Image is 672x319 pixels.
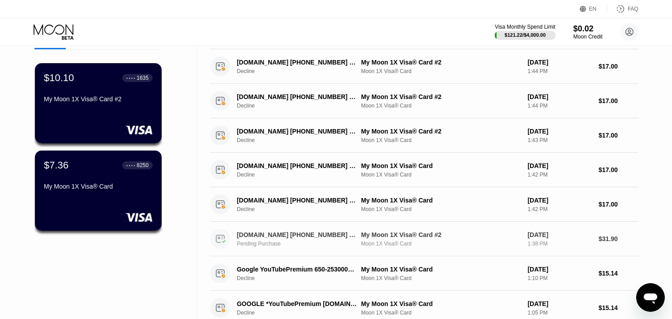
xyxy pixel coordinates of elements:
[44,183,153,190] div: My Moon 1X Visa® Card
[528,103,591,109] div: 1:44 PM
[361,172,520,178] div: Moon 1X Visa® Card
[528,197,591,204] div: [DATE]
[210,153,638,187] div: [DOMAIN_NAME] [PHONE_NUMBER] CYDeclineMy Moon 1X Visa® CardMoon 1X Visa® Card[DATE]1:42 PM$17.00
[361,275,520,281] div: Moon 1X Visa® Card
[237,231,357,238] div: [DOMAIN_NAME] [PHONE_NUMBER] CY
[361,103,520,109] div: Moon 1X Visa® Card
[528,231,591,238] div: [DATE]
[361,197,520,204] div: My Moon 1X Visa® Card
[237,172,366,178] div: Decline
[210,222,638,256] div: [DOMAIN_NAME] [PHONE_NUMBER] CYPending PurchaseMy Moon 1X Visa® Card #2Moon 1X Visa® Card[DATE]1:...
[137,162,149,168] div: 8250
[210,187,638,222] div: [DOMAIN_NAME] [PHONE_NUMBER] CYDeclineMy Moon 1X Visa® CardMoon 1X Visa® Card[DATE]1:42 PM$17.00
[607,4,638,13] div: FAQ
[237,103,366,109] div: Decline
[137,75,149,81] div: 1635
[44,95,153,103] div: My Moon 1X Visa® Card #2
[237,266,357,273] div: Google YouTubePremium 650-2530000 US
[361,59,520,66] div: My Moon 1X Visa® Card #2
[237,300,357,307] div: GOOGLE *YouTubePremium [DOMAIN_NAME][URL][GEOGRAPHIC_DATA]
[528,275,591,281] div: 1:10 PM
[528,68,591,74] div: 1:44 PM
[580,4,607,13] div: EN
[237,93,357,100] div: [DOMAIN_NAME] [PHONE_NUMBER] CY
[599,97,638,104] div: $17.00
[237,68,366,74] div: Decline
[574,24,603,40] div: $0.02Moon Credit
[361,128,520,135] div: My Moon 1X Visa® Card #2
[528,128,591,135] div: [DATE]
[589,6,597,12] div: EN
[361,162,520,169] div: My Moon 1X Visa® Card
[237,275,366,281] div: Decline
[44,159,68,171] div: $7.36
[574,24,603,34] div: $0.02
[528,300,591,307] div: [DATE]
[599,63,638,70] div: $17.00
[599,304,638,311] div: $15.14
[126,77,135,79] div: ● ● ● ●
[237,310,366,316] div: Decline
[528,172,591,178] div: 1:42 PM
[210,84,638,118] div: [DOMAIN_NAME] [PHONE_NUMBER] CYDeclineMy Moon 1X Visa® Card #2Moon 1X Visa® Card[DATE]1:44 PM$17.00
[361,310,520,316] div: Moon 1X Visa® Card
[361,68,520,74] div: Moon 1X Visa® Card
[528,310,591,316] div: 1:05 PM
[574,34,603,40] div: Moon Credit
[237,137,366,143] div: Decline
[237,162,357,169] div: [DOMAIN_NAME] [PHONE_NUMBER] CY
[35,63,162,143] div: $10.10● ● ● ●1635My Moon 1X Visa® Card #2
[628,6,638,12] div: FAQ
[528,137,591,143] div: 1:43 PM
[495,24,555,40] div: Visa Monthly Spend Limit$121.22/$4,000.00
[361,93,520,100] div: My Moon 1X Visa® Card #2
[237,59,357,66] div: [DOMAIN_NAME] [PHONE_NUMBER] CY
[210,49,638,84] div: [DOMAIN_NAME] [PHONE_NUMBER] CYDeclineMy Moon 1X Visa® Card #2Moon 1X Visa® Card[DATE]1:44 PM$17.00
[35,151,162,231] div: $7.36● ● ● ●8250My Moon 1X Visa® Card
[528,59,591,66] div: [DATE]
[237,197,357,204] div: [DOMAIN_NAME] [PHONE_NUMBER] CY
[528,93,591,100] div: [DATE]
[505,32,546,38] div: $121.22 / $4,000.00
[599,235,638,242] div: $31.90
[495,24,555,30] div: Visa Monthly Spend Limit
[528,241,591,247] div: 1:38 PM
[210,118,638,153] div: [DOMAIN_NAME] [PHONE_NUMBER] CYDeclineMy Moon 1X Visa® Card #2Moon 1X Visa® Card[DATE]1:43 PM$17.00
[237,241,366,247] div: Pending Purchase
[126,164,135,167] div: ● ● ● ●
[361,137,520,143] div: Moon 1X Visa® Card
[210,256,638,291] div: Google YouTubePremium 650-2530000 USDeclineMy Moon 1X Visa® CardMoon 1X Visa® Card[DATE]1:10 PM$1...
[528,162,591,169] div: [DATE]
[361,206,520,212] div: Moon 1X Visa® Card
[599,132,638,139] div: $17.00
[361,300,520,307] div: My Moon 1X Visa® Card
[599,201,638,208] div: $17.00
[599,270,638,277] div: $15.14
[361,241,520,247] div: Moon 1X Visa® Card
[599,166,638,173] div: $17.00
[237,206,366,212] div: Decline
[361,231,520,238] div: My Moon 1X Visa® Card #2
[361,266,520,273] div: My Moon 1X Visa® Card
[237,128,357,135] div: [DOMAIN_NAME] [PHONE_NUMBER] CY
[636,283,665,312] iframe: Button to launch messaging window
[528,266,591,273] div: [DATE]
[528,206,591,212] div: 1:42 PM
[44,72,74,84] div: $10.10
